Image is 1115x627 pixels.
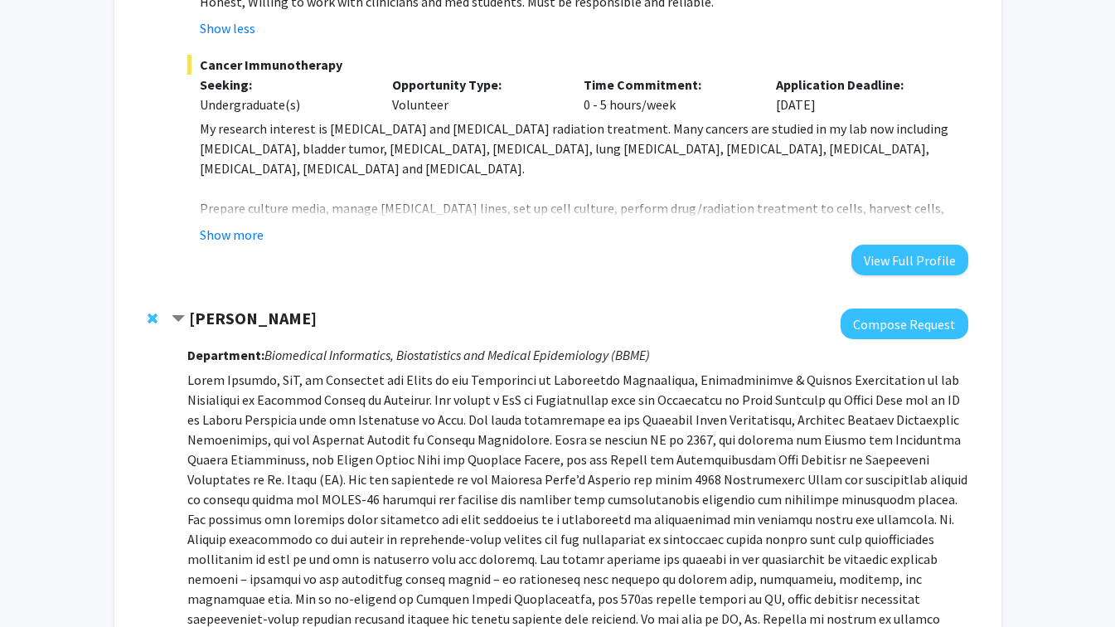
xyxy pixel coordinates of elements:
button: Show more [200,225,264,245]
span: Prepare culture media, manage [MEDICAL_DATA] lines, set up cell culture, perform drug/radiation t... [200,200,944,236]
iframe: Chat [12,552,70,615]
strong: [PERSON_NAME] [189,308,317,328]
p: Application Deadline: [776,75,943,95]
p: Seeking: [200,75,367,95]
p: Opportunity Type: [392,75,560,95]
span: Cancer Immunotherapy [187,55,967,75]
button: Compose Request to Randi Foraker [841,309,968,339]
button: Show less [200,18,255,38]
strong: Department: [187,347,264,363]
button: View Full Profile [851,245,968,275]
div: 0 - 5 hours/week [571,75,764,114]
i: Biomedical Informatics, Biostatistics and Medical Epidemiology (BBME) [264,347,650,363]
span: My research interest is [MEDICAL_DATA] and [MEDICAL_DATA] radiation treatment. Many cancers are s... [200,120,948,177]
div: [DATE] [764,75,956,114]
p: Time Commitment: [584,75,751,95]
div: Volunteer [380,75,572,114]
div: Undergraduate(s) [200,95,367,114]
span: Remove Randi Foraker from bookmarks [148,312,158,325]
span: Contract Randi Foraker Bookmark [172,313,185,326]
